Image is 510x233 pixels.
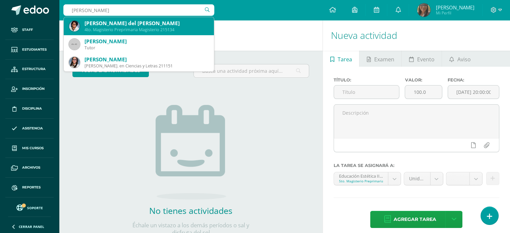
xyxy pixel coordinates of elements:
a: Reportes [5,178,54,197]
span: Estudiantes [22,47,47,52]
div: 5to. Magisterio Preprimaria Magisterio [339,179,383,183]
h2: No tienes actividades [124,205,258,216]
input: Busca un usuario... [63,4,214,16]
a: Tarea [323,51,359,67]
div: Educación Estética II 'compound--Educación Estética II' [339,172,383,179]
a: Examen [359,51,401,67]
span: Mi Perfil [436,10,474,16]
span: Inscripción [22,86,45,92]
span: Disciplina [22,106,42,111]
input: Fecha de entrega [448,85,499,99]
div: Tutor [84,45,209,51]
span: Archivos [22,165,40,170]
span: Asistencia [22,126,43,131]
span: Tarea [338,51,352,67]
input: Puntos máximos [405,85,442,99]
a: Educación Estética II 'compound--Educación Estética II'5to. Magisterio Preprimaria Magisterio [334,172,401,185]
img: 45x45 [69,39,80,50]
span: Estructura [22,66,46,72]
span: Aviso [457,51,471,67]
a: Archivos [5,158,54,178]
span: Agregar tarea [393,211,436,228]
img: 1df4ef17e5398a993885cef95ea524e9.png [69,21,80,32]
div: [PERSON_NAME] [84,38,209,45]
div: 4to. Magisterio Preprimaria Magisterio 215134 [84,27,209,33]
span: Examen [374,51,394,67]
span: Soporte [27,206,43,210]
a: Inscripción [5,79,54,99]
a: Soporte [8,203,51,212]
a: Estudiantes [5,40,54,60]
label: Fecha: [448,77,499,82]
input: Título [334,85,399,99]
a: Evento [402,51,442,67]
img: db35fc04163596869bd74f739893f512.png [69,57,80,68]
input: Busca una actividad próxima aquí... [194,64,309,77]
span: Reportes [22,185,41,190]
div: [PERSON_NAME] del [PERSON_NAME] [84,20,209,27]
span: [PERSON_NAME] [436,4,474,11]
a: Mis cursos [5,138,54,158]
span: Mis cursos [22,145,44,151]
span: Staff [22,27,33,33]
a: Asistencia [5,119,54,138]
label: Título: [334,77,400,82]
a: Aviso [442,51,478,67]
label: Valor: [405,77,442,82]
a: Staff [5,20,54,40]
img: d98bf3c1f642bb0fd1b79fad2feefc7b.png [417,3,431,17]
label: La tarea se asignará a: [334,163,499,168]
span: Evento [417,51,435,67]
span: Cerrar panel [19,224,44,229]
img: no_activities.png [156,105,226,199]
h1: Nueva actividad [331,20,502,51]
a: Unidad 3 [404,172,443,185]
span: Unidad 3 [409,172,425,185]
div: [PERSON_NAME] [84,56,209,63]
div: [PERSON_NAME]. en Ciencias y Letras 211151 [84,63,209,69]
a: Estructura [5,60,54,79]
a: Disciplina [5,99,54,119]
